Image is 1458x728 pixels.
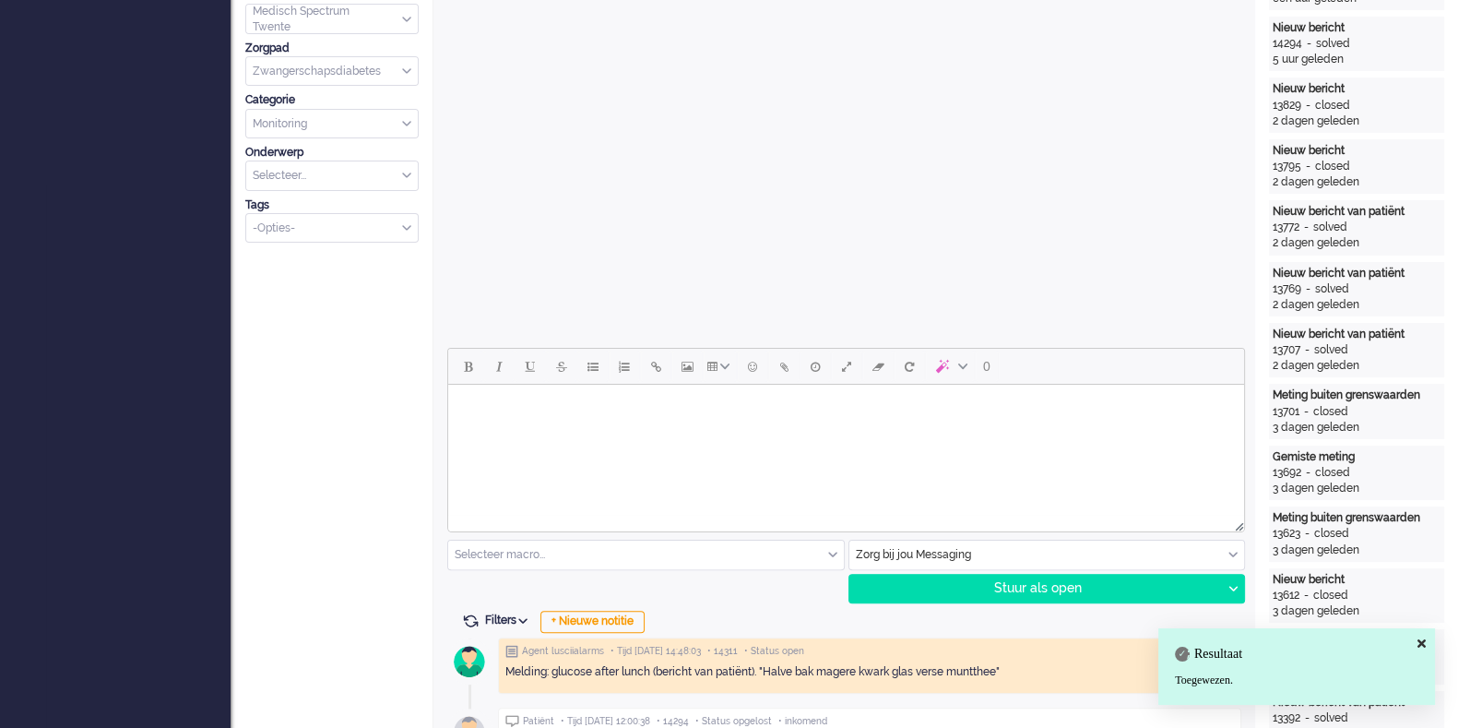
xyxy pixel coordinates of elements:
span: Patiënt [523,715,554,728]
div: Categorie [245,92,419,108]
button: Insert/edit image [671,351,703,382]
button: Add attachment [768,351,800,382]
button: Emoticons [737,351,768,382]
div: 14294 [1273,36,1302,52]
span: Filters [485,614,534,627]
div: Nieuw bericht [1273,572,1440,588]
div: 3 dagen geleden [1273,481,1440,496]
div: 3 dagen geleden [1273,420,1440,436]
button: Reset content [894,351,925,382]
div: 13701 [1273,404,1299,420]
span: 0 [983,359,990,374]
div: - [1300,526,1314,542]
div: solved [1316,36,1350,52]
div: 2 dagen geleden [1273,113,1440,129]
div: - [1300,710,1314,726]
div: 13772 [1273,220,1299,235]
div: Nieuw bericht van patiënt [1273,327,1440,342]
div: solved [1314,710,1348,726]
div: closed [1315,159,1350,174]
span: • 14311 [707,645,738,658]
div: Nieuw bericht van patiënt [1273,204,1440,220]
div: Resize [1228,515,1244,531]
div: Nieuw bericht van patiënt [1273,266,1440,281]
span: • inkomend [778,715,827,728]
span: • Status open [744,645,804,658]
button: Insert/edit link [640,351,671,382]
button: AI [925,351,975,382]
iframe: Rich Text Area [448,385,1244,515]
div: 2 dagen geleden [1273,358,1440,374]
img: ic_chat_grey.svg [505,715,519,727]
button: Bullet list [577,351,609,382]
button: Numbered list [609,351,640,382]
div: Select Tags [245,213,419,244]
div: - [1299,588,1313,603]
div: Meting buiten grenswaarden [1273,388,1440,403]
div: 13795 [1273,159,1301,174]
div: 13612 [1273,588,1299,603]
h4: Resultaat [1175,647,1418,661]
button: Strikethrough [546,351,577,382]
div: 5 uur geleden [1273,52,1440,67]
div: Nieuw bericht [1273,143,1440,159]
div: solved [1315,281,1349,297]
div: Nieuw bericht [1273,81,1440,97]
div: Meting buiten grenswaarden [1273,510,1440,526]
button: Clear formatting [862,351,894,382]
div: - [1299,404,1313,420]
div: Toegewezen. [1175,673,1418,688]
button: Bold [452,351,483,382]
div: 13769 [1273,281,1301,297]
div: Melding: glucose after lunch (bericht van patiënt). "Halve bak magere kwark glas verse muntthee" [505,664,1234,680]
div: closed [1313,588,1348,603]
span: • 14294 [657,715,689,728]
div: closed [1313,404,1348,420]
button: Table [703,351,737,382]
div: 2 dagen geleden [1273,297,1440,313]
div: 13829 [1273,98,1301,113]
div: Tags [245,197,419,213]
div: - [1300,342,1314,358]
span: • Tijd [DATE] 14:48:03 [610,645,701,658]
div: closed [1315,465,1350,481]
div: Onderwerp [245,145,419,161]
span: • Tijd [DATE] 12:00:38 [561,715,650,728]
div: 13707 [1273,342,1300,358]
div: - [1301,465,1315,481]
button: Delay message [800,351,831,382]
div: 13692 [1273,465,1301,481]
div: - [1302,36,1316,52]
div: 13392 [1273,710,1300,726]
button: 0 [975,351,999,382]
div: Nieuw bericht [1273,20,1440,36]
div: - [1301,159,1315,174]
button: Italic [483,351,515,382]
div: - [1299,220,1313,235]
button: Fullscreen [831,351,862,382]
button: Underline [515,351,546,382]
div: - [1301,281,1315,297]
div: 2 dagen geleden [1273,174,1440,190]
div: closed [1314,526,1349,542]
img: ic_note_grey.svg [505,645,518,658]
div: 3 dagen geleden [1273,603,1440,619]
div: closed [1315,98,1350,113]
div: 3 dagen geleden [1273,543,1440,558]
div: Gemiste meting [1273,449,1440,465]
div: 2 dagen geleden [1273,235,1440,251]
div: Zorgpad [245,41,419,56]
div: + Nieuwe notitie [540,611,645,633]
div: solved [1314,342,1348,358]
span: Agent lusciialarms [522,645,604,658]
div: - [1301,98,1315,113]
span: • Status opgelost [695,715,772,728]
div: Stuur als open [849,575,1222,603]
div: solved [1313,220,1347,235]
div: 13623 [1273,526,1300,542]
img: avatar [446,638,492,685]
